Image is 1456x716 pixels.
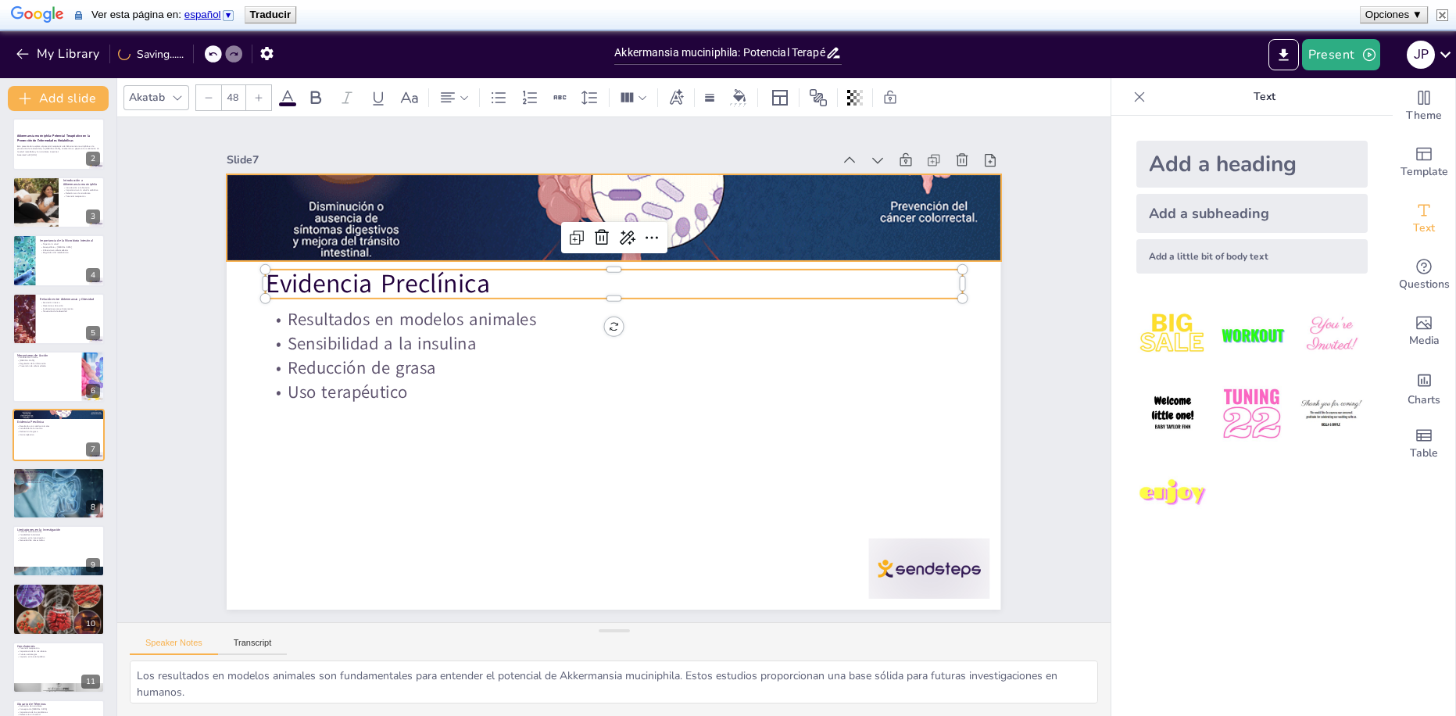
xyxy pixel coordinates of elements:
[17,711,100,714] p: Importancia de los probióticos
[1436,9,1448,21] img: Cerrar
[17,475,100,478] p: Pérdida de peso
[63,178,100,187] p: Introducción a Akkermansia muciniphila
[13,177,105,228] div: 3
[81,617,100,631] div: 10
[17,482,100,485] p: Futuras investigaciones
[17,705,100,708] p: Definición de microbiota
[75,9,82,21] img: El contenido de esta página segura se enviará a Google para traducirlo con una conexión segura.
[40,310,100,313] p: Prevención de la obesidad
[267,319,962,415] p: Reducción de grasa
[40,296,100,301] p: Relación entre Akkermansia y Obesidad
[17,531,100,534] p: Falta de estandarización
[1295,299,1368,371] img: 3.jpeg
[40,252,100,255] p: Regulación del metabolismo
[63,195,100,198] p: Potencial terapéutico
[17,428,100,431] p: Sensibilidad a la insulina
[40,249,100,252] p: Influencia en enfermedades
[86,384,100,398] div: 6
[86,442,100,456] div: 7
[767,85,792,110] div: Layout
[17,528,100,532] p: Limitaciones en la Investigación
[17,656,100,659] p: Impacto en la salud pública
[616,85,651,110] div: Column Count
[1393,303,1455,360] div: Add images, graphics, shapes or video
[17,597,100,600] p: Aplicaciones clínicas
[17,144,100,152] p: Esta presentación explora el potencial terapéutico de Akkermansia muciniphila en la prevención de...
[11,5,64,27] img: Google Traductor de Google
[86,326,100,340] div: 5
[1136,141,1368,188] div: Add a heading
[40,238,100,243] p: Importancia de la Microbiota Intestinal
[1393,360,1455,416] div: Add charts and graphs
[17,595,100,598] p: Mecanismos de acción
[1393,416,1455,472] div: Add a table
[809,88,828,107] span: Position
[17,539,100,542] p: Necesidad de más estudios
[13,351,105,403] div: 6
[40,304,100,307] p: Mecanismos de acción
[86,268,100,282] div: 4
[17,434,100,437] p: Uso terapéutico
[1152,78,1377,116] p: Text
[17,362,77,365] p: Regulación de la inflamación
[17,478,100,482] p: Implicaciones para la salud
[17,589,100,592] p: Necesidad de investigación
[1393,134,1455,191] div: Add ready made slides
[664,85,688,110] div: Text effects
[1136,299,1209,371] img: 1.jpeg
[274,230,971,338] p: Evidencia Preclínica
[17,353,77,358] p: Mecanismos de Acción
[40,243,100,246] p: Papel en la salud
[701,85,718,110] div: Border settings
[1136,239,1368,274] div: Add a little bit of body text
[1393,191,1455,247] div: Add text boxes
[1409,332,1440,349] span: Media
[130,661,1098,703] textarea: Los resultados en modelos animales son fundamentales para entender el potencial de Akkermansia mu...
[17,708,100,711] p: Concepto de [MEDICAL_DATA]
[1413,220,1435,237] span: Text
[1407,41,1435,69] div: J P
[1361,7,1427,23] button: Opciones ▼
[1302,39,1380,70] button: Present
[1215,299,1288,371] img: 2.jpeg
[728,89,751,106] div: Background color
[13,525,105,577] div: 9
[17,473,100,476] p: Regulación de glucosa
[17,536,100,539] p: Impacto en la investigación
[86,500,100,514] div: 8
[40,307,100,310] p: Implicaciones para el tratamiento
[8,86,109,111] button: Add slide
[17,534,100,537] p: Variabilidad individual
[17,650,100,653] p: Importancia de la microbiota
[86,152,100,166] div: 2
[17,647,100,650] p: Potencial terapéutico
[63,189,100,192] p: Importancia en la salud metabólica
[17,425,100,428] p: Resultados en modelos animales
[1215,378,1288,450] img: 5.jpeg
[63,186,100,189] p: Introducción a la bacteria
[614,41,825,64] input: Insert title
[1401,163,1448,181] span: Template
[1410,445,1438,462] span: Table
[1295,378,1368,450] img: 6.jpeg
[81,675,100,689] div: 11
[13,467,105,519] div: 8
[12,41,106,66] button: My Library
[86,558,100,572] div: 9
[1393,78,1455,134] div: Change the overall theme
[245,7,296,23] button: Traducir
[91,9,238,20] span: Ver esta página en:
[1136,378,1209,450] img: 4.jpeg
[17,469,100,474] p: Estudios en Humanos
[1408,392,1440,409] span: Charts
[17,356,77,360] p: Modulación inmune
[264,343,960,439] p: Uso terapéutico
[126,87,168,108] div: Akatab
[250,113,853,191] div: Slide 7
[1406,107,1442,124] span: Theme
[17,420,100,424] p: Evidencia Preclínica
[17,653,100,656] p: Futuras estrategias
[13,409,105,460] div: 7
[17,585,100,590] p: Perspectivas Futuras
[17,644,100,649] p: Conclusiones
